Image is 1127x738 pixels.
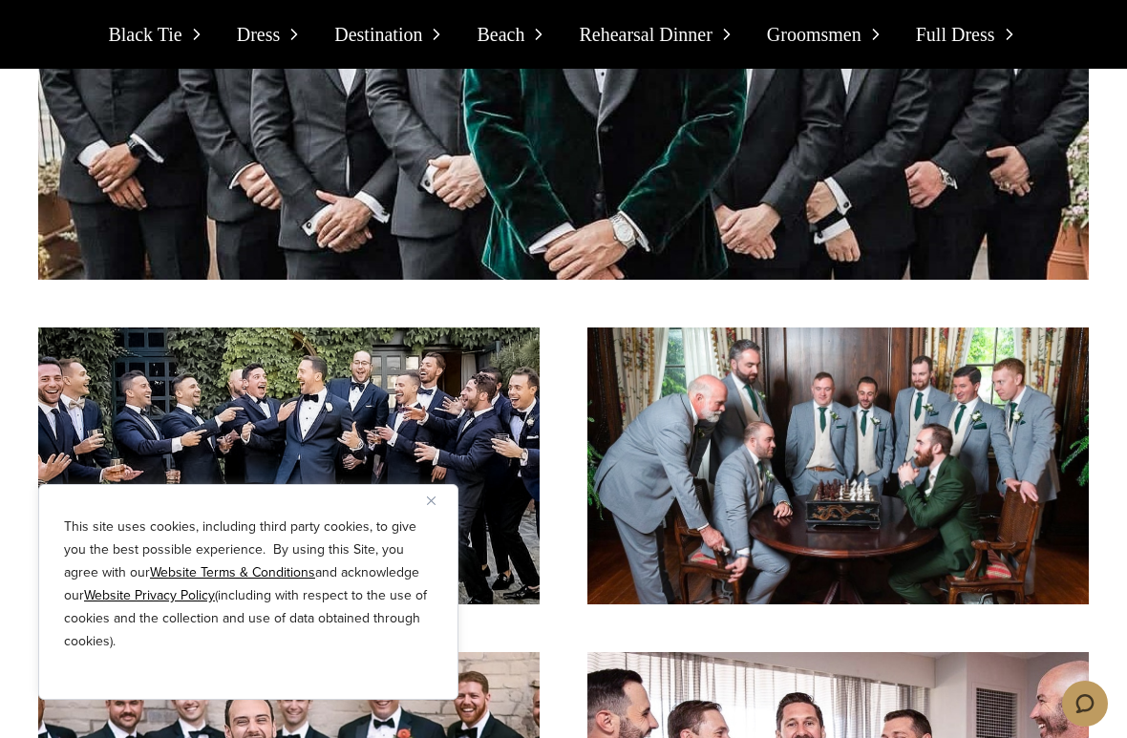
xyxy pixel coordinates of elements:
[38,327,540,604] img: Groom taking picture with many groomsmen. Groom in bespoke blue suit.
[579,19,712,50] span: Rehearsal Dinner
[477,19,524,50] span: Beach
[916,19,995,50] span: Full Dress
[334,19,422,50] span: Destination
[84,585,215,605] a: Website Privacy Policy
[767,19,861,50] span: Groomsmen
[587,327,1089,604] img: Nine groomsmen wearing very light blue custom wedding suits with white vests, watching 2 groomsme...
[237,19,281,50] span: Dress
[64,516,433,653] p: This site uses cookies, including third party cookies, to give you the best possible experience. ...
[427,496,436,505] img: Close
[1062,681,1108,728] iframe: Opens a widget where you can chat to one of our agents
[427,489,450,512] button: Close
[150,562,315,582] a: Website Terms & Conditions
[108,19,181,50] span: Black Tie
